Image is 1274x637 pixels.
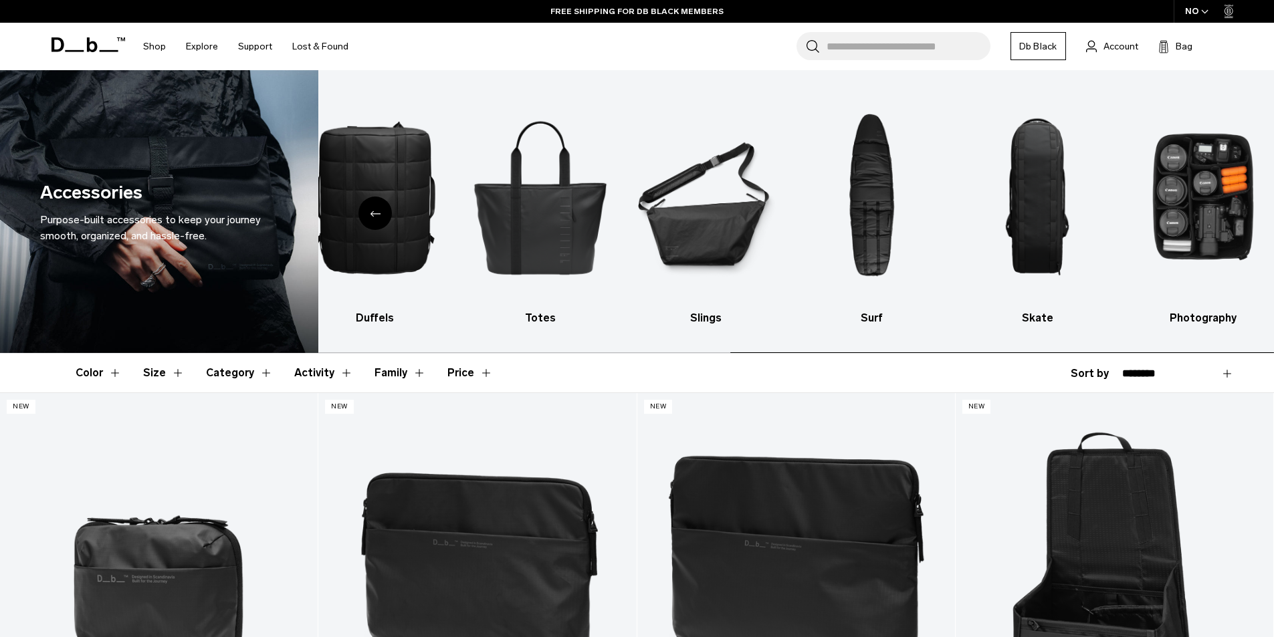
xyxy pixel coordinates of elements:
h1: Accessories [40,179,142,207]
a: Db Duffels [304,90,446,326]
img: Db [304,90,446,303]
a: Db Black [1011,32,1066,60]
button: Toggle Price [447,354,493,392]
p: New [962,400,991,414]
a: FREE SHIPPING FOR DB BLACK MEMBERS [550,5,724,17]
a: Explore [186,23,218,70]
a: Support [238,23,272,70]
p: New [644,400,673,414]
li: 5 / 10 [304,90,446,326]
a: Db Skate [966,90,1109,326]
h3: Totes [469,310,612,326]
a: Db Surf [801,90,943,326]
p: New [325,400,354,414]
a: Lost & Found [292,23,348,70]
a: Account [1086,38,1138,54]
li: 10 / 10 [1132,90,1274,326]
a: Db Slings [635,90,778,326]
button: Bag [1158,38,1192,54]
li: 8 / 10 [801,90,943,326]
a: Db Photography [1132,90,1274,326]
img: Db [635,90,778,303]
img: Db [1132,90,1274,303]
h3: Slings [635,310,778,326]
h3: Surf [801,310,943,326]
div: Previous slide [358,197,392,230]
button: Toggle Filter [375,354,426,392]
img: Db [801,90,943,303]
nav: Main Navigation [133,23,358,70]
div: Purpose-built accessories to keep your journey smooth, organized, and hassle-free. [40,212,278,244]
img: Db [469,90,612,303]
li: 7 / 10 [635,90,778,326]
h3: Skate [966,310,1109,326]
p: New [7,400,35,414]
img: Db [966,90,1109,303]
span: Account [1103,39,1138,53]
a: Db Totes [469,90,612,326]
h3: Photography [1132,310,1274,326]
button: Toggle Filter [206,354,273,392]
a: Shop [143,23,166,70]
h3: Duffels [304,310,446,326]
button: Toggle Filter [143,354,185,392]
li: 9 / 10 [966,90,1109,326]
li: 6 / 10 [469,90,612,326]
button: Toggle Filter [294,354,353,392]
span: Bag [1176,39,1192,53]
button: Toggle Filter [76,354,122,392]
